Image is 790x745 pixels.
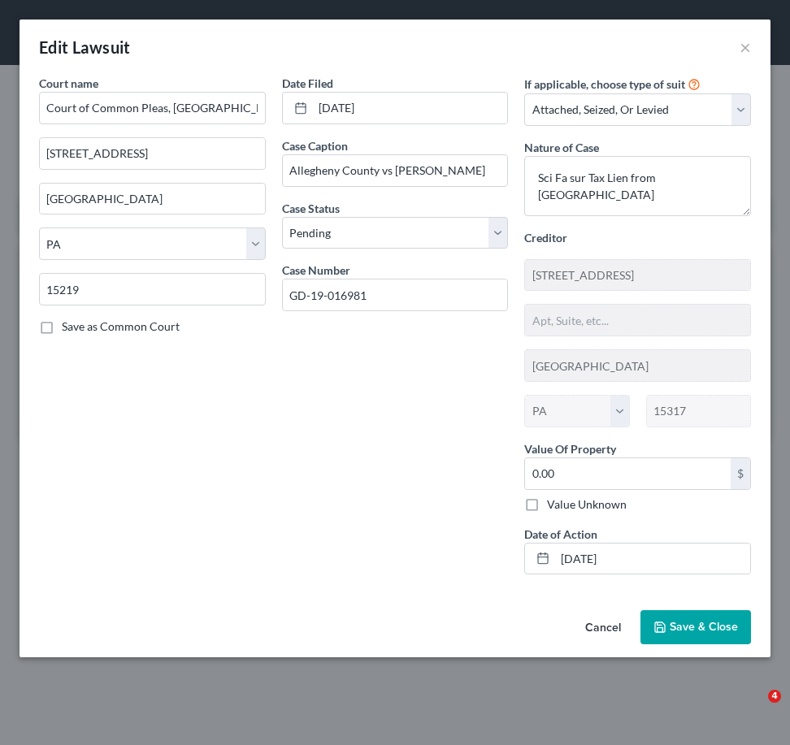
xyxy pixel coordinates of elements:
span: Creditor [524,231,567,245]
input: Enter address... [525,260,750,291]
input: 0.00 [525,458,731,489]
input: Enter address... [40,138,265,169]
iframe: Intercom live chat [735,690,774,729]
span: 4 [768,690,781,703]
input: MM/DD/YYYY [313,93,508,123]
input: Search court by name... [39,92,266,124]
input: Enter zip... [39,273,266,305]
span: Save & Close [670,620,738,634]
input: Enter city... [40,184,265,214]
label: Nature of Case [524,139,599,156]
input: Apt, Suite, etc... [525,305,750,336]
label: Value Unknown [547,496,627,513]
input: MM/DD/YYYY [555,544,750,574]
input: Enter city... [525,350,750,381]
button: Save & Close [640,610,751,644]
label: Value Of Property [524,440,616,457]
button: × [740,37,751,57]
span: Edit [39,37,69,57]
label: Date of Action [524,526,597,543]
label: Date Filed [282,75,333,92]
span: Court name [39,76,98,90]
label: Case Number [282,262,350,279]
div: $ [731,458,750,489]
label: If applicable, choose type of suit [524,76,685,93]
input: # [283,279,508,310]
span: Lawsuit [72,37,131,57]
label: Save as Common Court [62,318,180,335]
label: Case Caption [282,137,348,154]
button: Cancel [572,612,634,644]
input: Enter zip... [646,395,751,427]
input: -- [283,155,508,186]
span: Case Status [282,201,340,215]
